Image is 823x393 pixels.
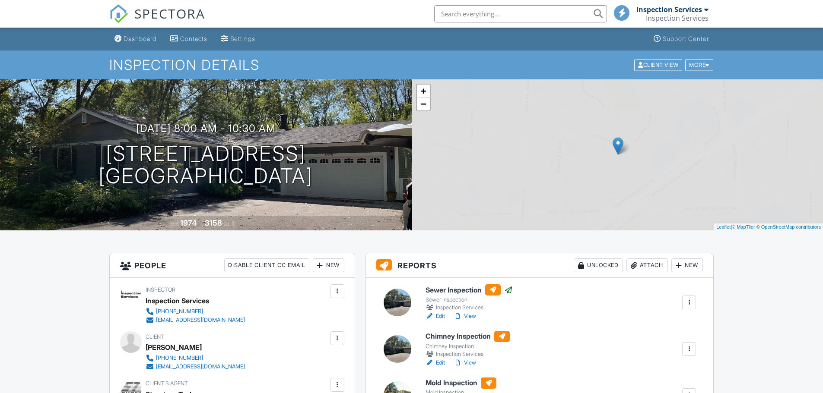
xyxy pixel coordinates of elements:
[124,35,156,42] div: Dashboard
[230,35,255,42] div: Settings
[426,331,510,342] h6: Chimney Inspection
[426,303,513,312] div: Inspection Services
[426,284,513,312] a: Sewer Inspection Sewer Inspection Inspection Services
[180,218,197,227] div: 1974
[218,31,259,47] a: Settings
[146,294,209,307] div: Inspection Services
[146,380,188,387] span: Client's Agent
[732,224,755,230] a: © MapTiler
[109,57,714,72] h1: Inspection Details
[426,296,513,303] div: Sewer Inspection
[146,286,175,293] span: Inspector
[205,218,222,227] div: 3158
[99,142,313,188] h1: [STREET_ADDRESS] [GEOGRAPHIC_DATA]
[454,312,476,321] a: View
[426,312,445,321] a: Edit
[426,284,513,296] h6: Sewer Inspection
[646,14,709,22] div: Inspection Services
[633,61,684,68] a: Client View
[134,4,205,22] span: SPECTORA
[146,333,164,340] span: Client
[167,31,211,47] a: Contacts
[223,220,235,227] span: sq. ft.
[426,377,496,389] h6: Mold Inspection
[756,224,821,230] a: © OpenStreetMap contributors
[417,85,430,97] a: Zoom in
[109,12,205,30] a: SPECTORA
[634,59,682,71] div: Client View
[136,123,276,134] h3: [DATE] 8:00 am - 10:30 am
[636,5,702,14] div: Inspection Services
[574,258,623,272] div: Unlocked
[313,258,344,272] div: New
[663,35,709,42] div: Support Center
[146,316,245,324] a: [EMAIL_ADDRESS][DOMAIN_NAME]
[156,308,203,315] div: [PHONE_NUMBER]
[109,4,128,23] img: The Best Home Inspection Software - Spectora
[626,258,668,272] div: Attach
[156,363,245,370] div: [EMAIL_ADDRESS][DOMAIN_NAME]
[714,223,823,231] div: |
[156,317,245,324] div: [EMAIL_ADDRESS][DOMAIN_NAME]
[156,355,203,362] div: [PHONE_NUMBER]
[146,362,245,371] a: [EMAIL_ADDRESS][DOMAIN_NAME]
[146,354,245,362] a: [PHONE_NUMBER]
[180,35,207,42] div: Contacts
[224,258,309,272] div: Disable Client CC Email
[111,31,160,47] a: Dashboard
[110,253,355,278] h3: People
[716,224,731,230] a: Leaflet
[426,358,445,367] a: Edit
[426,331,510,358] a: Chimney Inspection Chimney Inspection Inspection Services
[434,5,607,22] input: Search everything...
[146,341,202,354] div: [PERSON_NAME]
[426,350,510,358] div: Inspection Services
[146,307,245,316] a: [PHONE_NUMBER]
[671,258,703,272] div: New
[685,59,713,71] div: More
[650,31,712,47] a: Support Center
[366,253,714,278] h3: Reports
[417,97,430,110] a: Zoom out
[169,220,179,227] span: Built
[454,358,476,367] a: View
[426,343,510,350] div: Chimney Inspection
